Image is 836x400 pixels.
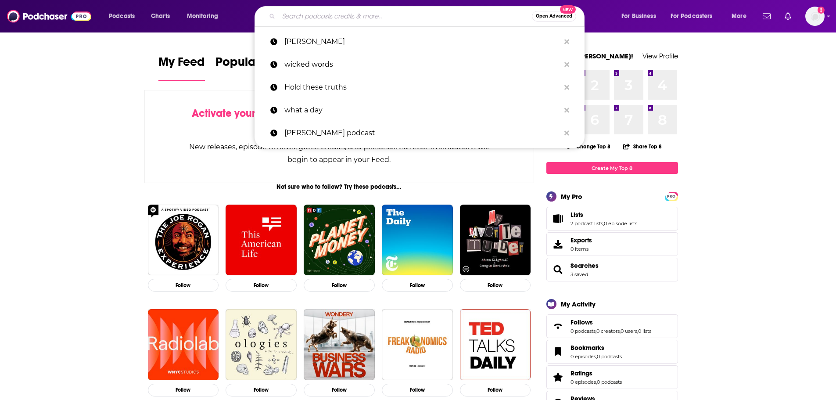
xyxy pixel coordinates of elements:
span: Monitoring [187,10,218,22]
a: 0 lists [638,328,651,334]
a: Bookmarks [549,346,567,358]
a: Charts [145,9,175,23]
button: Open AdvancedNew [532,11,576,22]
img: Freakonomics Radio [382,309,453,380]
button: Follow [304,384,375,396]
img: This American Life [226,205,297,276]
span: Open Advanced [536,14,572,18]
div: My Activity [561,300,596,308]
span: Ratings [570,369,592,377]
a: View Profile [642,52,678,60]
button: open menu [725,9,757,23]
a: Exports [546,232,678,256]
a: [PERSON_NAME] [255,30,585,53]
a: Popular Feed [215,54,290,81]
span: Follows [570,318,593,326]
p: chris voss [284,30,560,53]
p: Andrew yang podcast [284,122,560,144]
span: Podcasts [109,10,135,22]
button: open menu [103,9,146,23]
button: Follow [148,384,219,396]
a: wicked words [255,53,585,76]
a: Follows [549,320,567,332]
a: 0 episode lists [604,220,637,227]
span: , [596,353,597,360]
button: Change Top 8 [562,141,616,152]
span: Lists [570,211,583,219]
a: what a day [255,99,585,122]
a: Bookmarks [570,344,622,352]
a: Follows [570,318,651,326]
p: what a day [284,99,560,122]
span: Popular Feed [215,54,290,75]
a: Searches [549,263,567,276]
div: Not sure who to follow? Try these podcasts... [144,183,535,191]
span: Follows [546,314,678,338]
span: , [620,328,621,334]
a: [PERSON_NAME] podcast [255,122,585,144]
button: open menu [615,9,667,23]
img: Ologies with Alie Ward [226,309,297,380]
a: Hold these truths [255,76,585,99]
a: Show notifications dropdown [759,9,774,24]
a: PRO [666,193,677,199]
img: The Daily [382,205,453,276]
a: Ratings [570,369,622,377]
a: 0 users [621,328,637,334]
a: Searches [570,262,599,270]
button: open menu [181,9,230,23]
button: Follow [304,279,375,292]
a: 0 podcasts [570,328,596,334]
span: New [560,5,576,14]
span: , [596,328,596,334]
a: Show notifications dropdown [781,9,795,24]
img: The Joe Rogan Experience [148,205,219,276]
button: Follow [460,384,531,396]
span: , [603,220,604,227]
a: 0 podcasts [597,379,622,385]
span: 0 items [570,246,592,252]
span: Lists [546,207,678,231]
span: Ratings [546,365,678,389]
img: Business Wars [304,309,375,380]
span: Logged in as gbrussel [805,7,825,26]
span: My Feed [158,54,205,75]
img: My Favorite Murder with Karen Kilgariff and Georgia Hardstark [460,205,531,276]
span: Activate your Feed [192,107,282,120]
div: Search podcasts, credits, & more... [263,6,593,26]
div: My Pro [561,192,582,201]
p: Hold these truths [284,76,560,99]
span: For Business [621,10,656,22]
img: User Profile [805,7,825,26]
a: Create My Top 8 [546,162,678,174]
a: My Feed [158,54,205,81]
img: Radiolab [148,309,219,380]
img: Podchaser - Follow, Share and Rate Podcasts [7,8,91,25]
button: Show profile menu [805,7,825,26]
div: by following Podcasts, Creators, Lists, and other Users! [189,107,490,133]
img: Planet Money [304,205,375,276]
button: Share Top 8 [623,138,662,155]
a: Lists [570,211,637,219]
span: Charts [151,10,170,22]
button: open menu [665,9,725,23]
button: Follow [148,279,219,292]
input: Search podcasts, credits, & more... [279,9,532,23]
button: Follow [382,384,453,396]
span: Searches [546,258,678,281]
a: 2 podcast lists [570,220,603,227]
svg: Add a profile image [818,7,825,14]
a: Welcome [PERSON_NAME]! [546,52,633,60]
span: Exports [570,236,592,244]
